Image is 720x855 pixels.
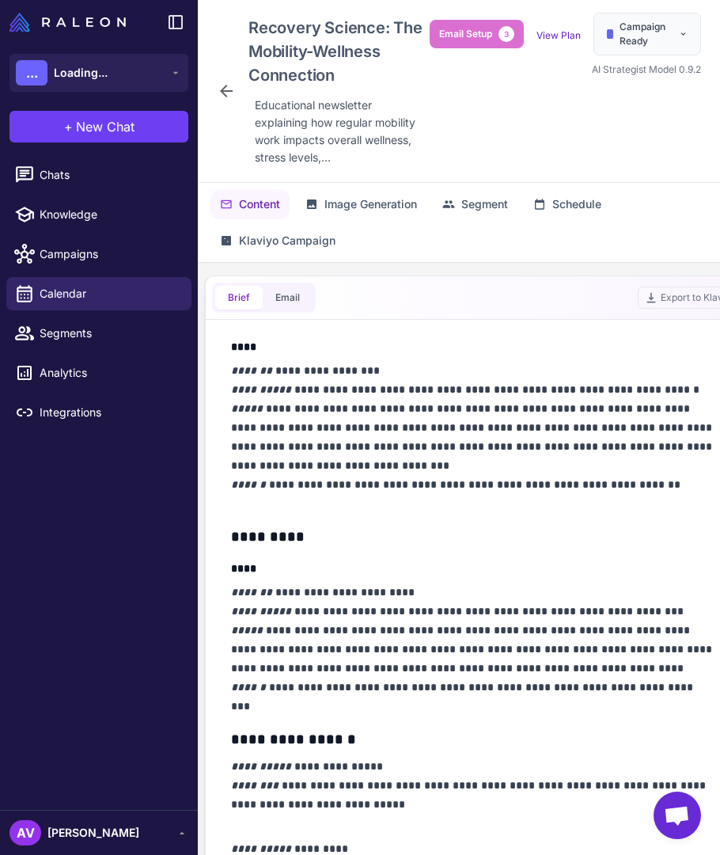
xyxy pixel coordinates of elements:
[433,189,517,219] button: Segment
[6,396,191,429] a: Integrations
[9,820,41,845] div: AV
[9,54,188,92] button: ...Loading...
[210,189,290,219] button: Content
[592,63,701,75] span: AI Strategist Model 0.9.2
[6,198,191,231] a: Knowledge
[6,277,191,310] a: Calendar
[242,13,430,90] div: Click to edit campaign name
[498,26,514,42] span: 3
[40,245,179,263] span: Campaigns
[6,317,191,350] a: Segments
[255,97,423,166] span: Educational newsletter explaining how regular mobility work impacts overall wellness, stress leve...
[40,325,179,342] span: Segments
[296,189,426,219] button: Image Generation
[40,404,179,421] span: Integrations
[40,206,179,223] span: Knowledge
[620,20,673,48] span: Campaign Ready
[439,27,492,41] span: Email Setup
[430,20,524,48] button: Email Setup3
[324,196,417,213] span: Image Generation
[40,364,179,382] span: Analytics
[461,196,508,213] span: Segment
[263,286,313,310] button: Email
[40,166,179,184] span: Chats
[536,29,581,41] a: View Plan
[64,117,73,136] span: +
[40,285,179,302] span: Calendar
[248,93,430,169] div: Click to edit description
[210,226,345,256] button: Klaviyo Campaign
[239,232,335,249] span: Klaviyo Campaign
[76,117,135,136] span: New Chat
[16,60,47,85] div: ...
[6,356,191,389] a: Analytics
[47,824,139,842] span: [PERSON_NAME]
[9,13,126,32] img: Raleon Logo
[6,158,191,192] a: Chats
[552,196,601,213] span: Schedule
[6,237,191,271] a: Campaigns
[215,286,263,310] button: Brief
[654,792,701,839] a: Open chat
[9,111,188,142] button: +New Chat
[54,64,108,82] span: Loading...
[524,189,611,219] button: Schedule
[239,196,280,213] span: Content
